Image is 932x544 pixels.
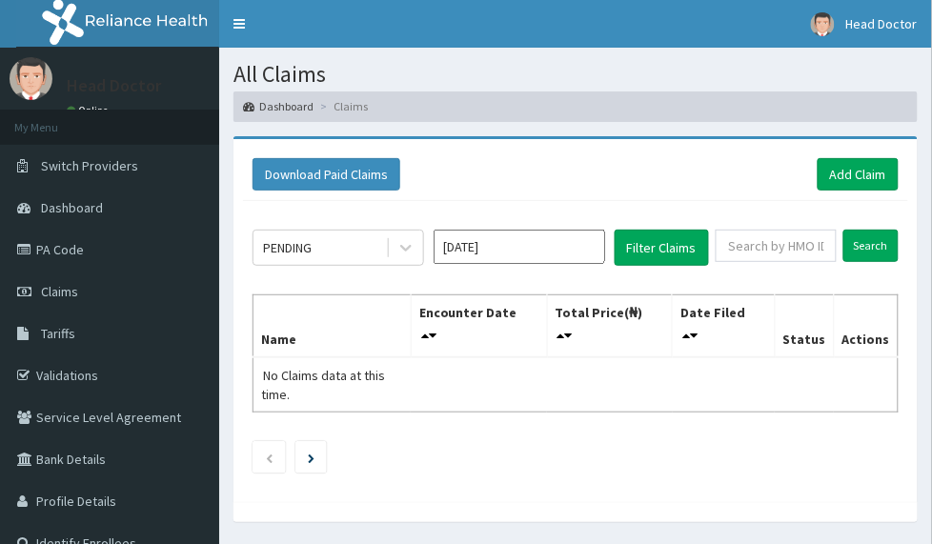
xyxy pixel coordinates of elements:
[41,157,138,174] span: Switch Providers
[811,12,835,36] img: User Image
[41,325,75,342] span: Tariffs
[261,367,385,403] span: No Claims data at this time.
[265,449,274,466] a: Previous page
[233,62,918,87] h1: All Claims
[10,57,52,100] img: User Image
[41,199,103,216] span: Dashboard
[547,294,672,357] th: Total Price(₦)
[41,283,78,300] span: Claims
[67,104,112,117] a: Online
[243,98,314,114] a: Dashboard
[834,294,898,357] th: Actions
[615,230,709,266] button: Filter Claims
[253,158,400,191] button: Download Paid Claims
[434,230,605,264] input: Select Month and Year
[775,294,834,357] th: Status
[411,294,547,357] th: Encounter Date
[315,98,368,114] li: Claims
[843,230,899,262] input: Search
[716,230,837,262] input: Search by HMO ID
[673,294,776,357] th: Date Filed
[67,77,161,94] p: Head Doctor
[818,158,899,191] a: Add Claim
[308,449,314,466] a: Next page
[846,15,918,32] span: Head Doctor
[253,294,412,357] th: Name
[263,238,312,257] div: PENDING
